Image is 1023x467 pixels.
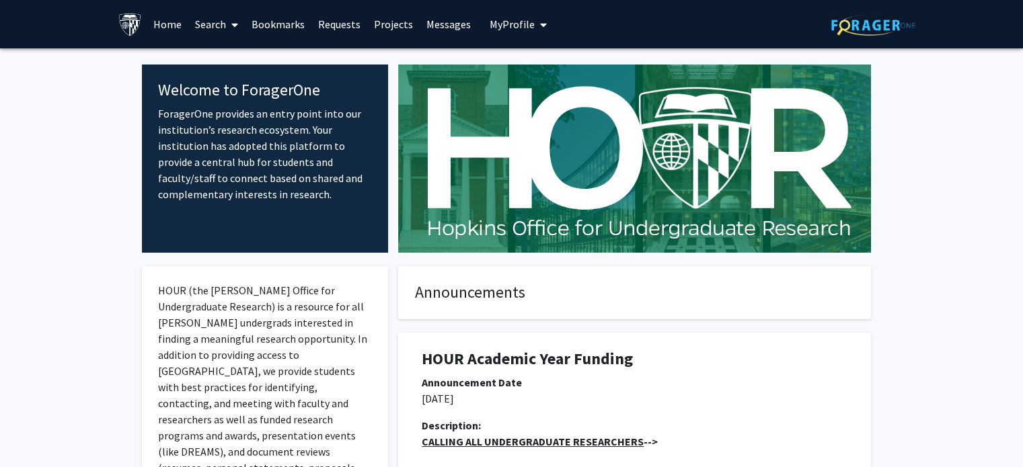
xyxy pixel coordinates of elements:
p: ForagerOne provides an entry point into our institution’s research ecosystem. Your institution ha... [158,105,373,202]
a: Requests [311,1,367,48]
h1: HOUR Academic Year Funding [422,349,847,369]
a: Projects [367,1,420,48]
div: Description: [422,417,847,433]
a: Search [188,1,245,48]
img: Johns Hopkins University Logo [118,13,142,36]
iframe: Chat [10,407,57,457]
strong: --> [422,435,658,448]
p: [DATE] [422,390,847,407]
a: Bookmarks [245,1,311,48]
a: Messages [420,1,478,48]
img: ForagerOne Logo [831,15,915,36]
h4: Announcements [415,283,854,302]
a: Home [147,1,188,48]
img: Cover Image [398,65,871,253]
u: CALLING ALL UNDERGRADUATE RESEARCHERS [422,435,644,448]
h4: Welcome to ForagerOne [158,81,373,100]
span: My Profile [490,17,535,31]
div: Announcement Date [422,374,847,390]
